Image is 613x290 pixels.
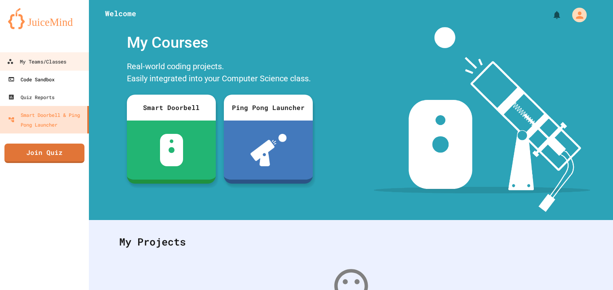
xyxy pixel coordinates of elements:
div: Smart Doorbell & Ping Pong Launcher [8,110,84,129]
div: My Projects [111,226,591,258]
div: Smart Doorbell [127,95,216,121]
div: My Notifications [537,8,564,22]
img: sdb-white.svg [160,134,183,166]
div: Ping Pong Launcher [224,95,313,121]
div: My Courses [123,27,317,58]
a: Join Quiz [4,144,84,163]
div: My Account [564,6,589,24]
div: Quiz Reports [8,92,55,102]
div: My Teams/Classes [7,57,66,67]
img: logo-orange.svg [8,8,81,29]
div: Real-world coding projects. Easily integrated into your Computer Science class. [123,58,317,89]
img: ppl-with-ball.png [251,134,286,166]
img: banner-image-my-projects.png [374,27,590,212]
div: Code Sandbox [8,74,55,84]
